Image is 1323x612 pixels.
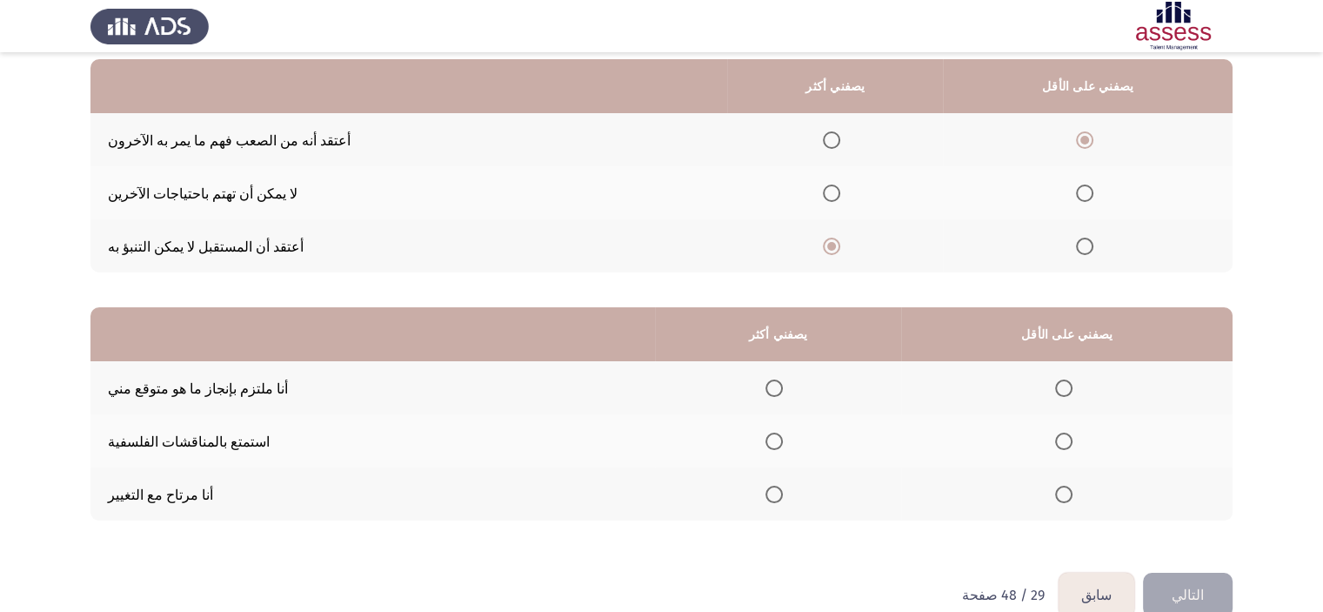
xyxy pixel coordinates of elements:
font: يصفني أكثر [805,79,865,94]
mat-radio-group: حدد خيارا [823,237,847,253]
mat-radio-group: حدد خيارا [823,184,847,200]
mat-radio-group: حدد خيارا [1076,131,1100,147]
font: يصفني أكثر [748,327,807,342]
font: أنا ملتزم بإنجاز ما هو متوقع مني [108,380,288,397]
img: شعار تقييم التنمية R1 (EN/AR) [1114,2,1233,50]
mat-radio-group: حدد خيارا [1076,184,1100,200]
font: أعتقد أن المستقبل لا يمكن التنبؤ به [108,239,304,255]
img: شعار تقييم إدارة المواهب [90,2,209,50]
mat-radio-group: حدد خيارا [765,432,790,448]
mat-radio-group: حدد خيارا [1055,432,1079,448]
mat-radio-group: حدد خيارا [1055,379,1079,395]
font: يصفني على الأقل [1042,79,1133,94]
mat-radio-group: حدد خيارا [823,131,847,147]
mat-radio-group: حدد خيارا [765,485,790,501]
font: استمتع بالمناقشات الفلسفية [108,434,270,450]
mat-radio-group: حدد خيارا [765,379,790,395]
font: التالي [1172,587,1204,603]
font: يصفني على الأقل [1021,327,1113,342]
font: أنا مرتاح مع التغيير [108,487,213,503]
mat-radio-group: حدد خيارا [1076,237,1100,253]
font: سابق [1081,587,1112,603]
mat-radio-group: حدد خيارا [1055,485,1079,501]
font: لا يمكن أن تهتم باحتياجات الآخرين [108,185,297,202]
font: أعتقد أنه من الصعب فهم ما يمر به الآخرون [108,132,351,149]
font: 29 / 48 صفحة [962,587,1045,603]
